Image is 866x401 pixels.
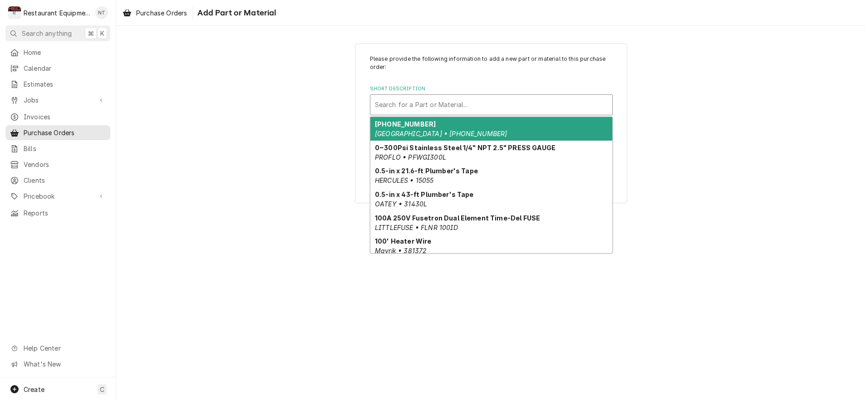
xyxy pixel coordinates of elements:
[5,45,110,60] a: Home
[24,343,105,353] span: Help Center
[88,29,94,38] span: ⌘
[355,44,627,204] div: Line Item Create/Update
[100,385,104,394] span: C
[24,48,106,57] span: Home
[370,85,613,115] div: Short Description
[5,109,110,124] a: Invoices
[375,144,556,152] strong: 0~300Psi Stainless Steel 1/4" NPT 2.5" PRESS GAUGE
[119,5,191,20] a: Purchase Orders
[24,79,106,89] span: Estimates
[5,357,110,372] a: Go to What's New
[24,176,106,185] span: Clients
[24,64,106,73] span: Calendar
[375,214,540,222] strong: 100A 250V Fusetron Dual Element Time-Del FUSE
[370,55,613,72] p: Please provide the following information to add a new part or material to this purchase order:
[5,125,110,140] a: Purchase Orders
[24,8,90,18] div: Restaurant Equipment Diagnostics
[8,6,21,19] div: R
[24,112,106,122] span: Invoices
[100,29,104,38] span: K
[375,224,458,231] em: LITTLEFUSE • FLNR 100ID
[5,189,110,204] a: Go to Pricebook
[375,120,436,128] strong: [PHONE_NUMBER]
[375,130,507,137] em: [GEOGRAPHIC_DATA] • [PHONE_NUMBER]
[5,205,110,220] a: Reports
[375,200,427,208] em: OATEY • 31430L
[375,247,427,254] em: Mavrik • 381372
[5,173,110,188] a: Clients
[5,157,110,172] a: Vendors
[24,386,44,393] span: Create
[5,341,110,356] a: Go to Help Center
[5,141,110,156] a: Bills
[136,8,187,18] span: Purchase Orders
[5,93,110,108] a: Go to Jobs
[370,55,613,156] div: Line Item Create/Update Form
[24,359,105,369] span: What's New
[370,85,613,93] label: Short Description
[24,95,92,105] span: Jobs
[5,25,110,41] button: Search anything⌘K
[375,191,474,198] strong: 0.5-in x 43-ft Plumber's Tape
[24,144,106,153] span: Bills
[22,29,72,38] span: Search anything
[195,7,276,19] span: Add Part or Material
[24,160,106,169] span: Vendors
[5,77,110,92] a: Estimates
[5,61,110,76] a: Calendar
[8,6,21,19] div: Restaurant Equipment Diagnostics's Avatar
[375,153,446,161] em: PROFLO • PFWGI300L
[375,176,434,184] em: HERCULES • 15055
[24,208,106,218] span: Reports
[95,6,108,19] div: Nick Tussey's Avatar
[375,237,432,245] strong: 100' Heater Wire
[95,6,108,19] div: NT
[24,191,92,201] span: Pricebook
[24,128,106,137] span: Purchase Orders
[375,167,478,175] strong: 0.5-in x 21.6-ft Plumber's Tape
